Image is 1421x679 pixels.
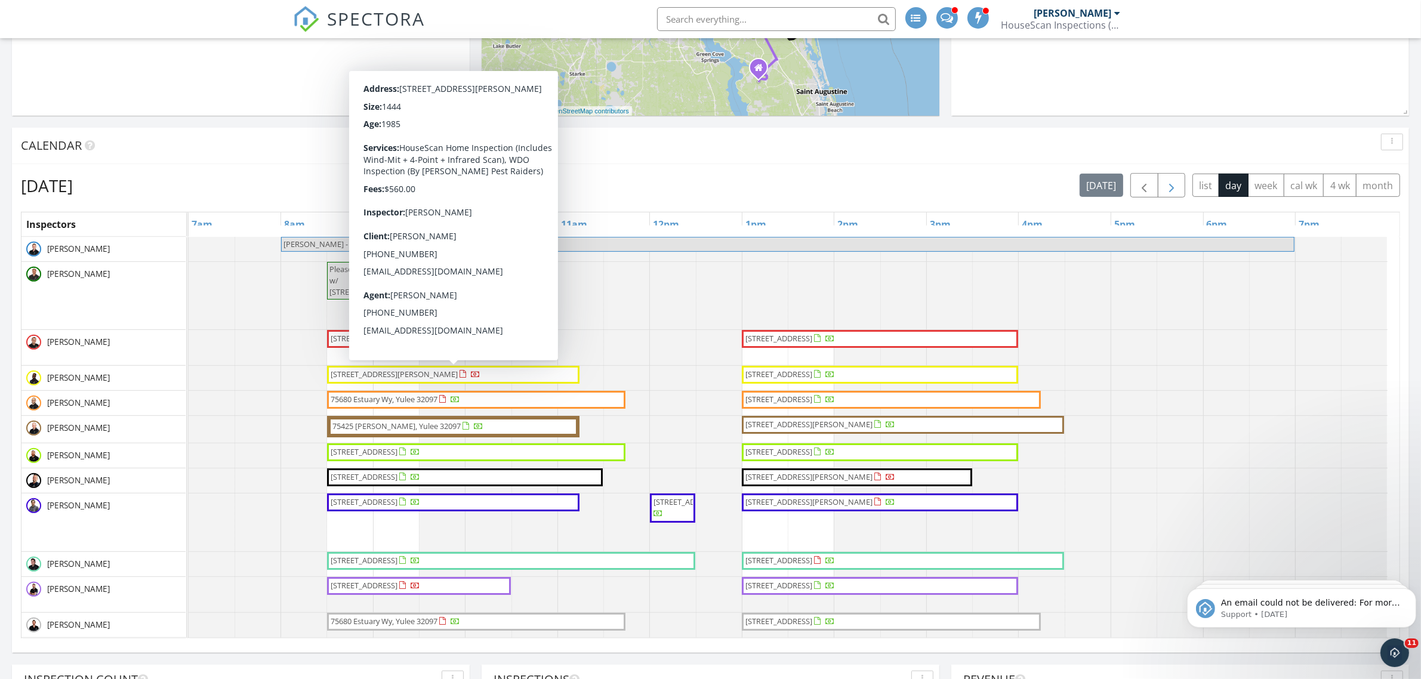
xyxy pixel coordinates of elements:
[45,499,112,511] span: [PERSON_NAME]
[1080,174,1123,197] button: [DATE]
[45,449,112,461] span: [PERSON_NAME]
[26,335,41,350] img: josh_photo1_spectora.jpg
[1405,638,1419,648] span: 11
[293,16,426,41] a: SPECTORA
[1323,174,1357,197] button: 4 wk
[1192,174,1219,197] button: list
[283,239,365,249] span: [PERSON_NAME] - PTO
[26,371,41,385] img: daven_headshot.jpg
[927,215,954,234] a: 3pm
[26,267,41,282] img: devin_photo_1.jpg
[26,396,41,411] img: shaun_headshot.png
[45,474,112,486] span: [PERSON_NAME]
[21,174,73,197] h2: [DATE]
[331,555,397,566] span: [STREET_ADDRESS]
[1204,215,1231,234] a: 6pm
[26,473,41,488] img: mike_headshots.jpg
[558,215,590,234] a: 11am
[45,619,112,631] span: [PERSON_NAME]
[45,583,112,595] span: [PERSON_NAME]
[1248,174,1284,197] button: week
[1130,173,1158,197] button: Previous day
[26,218,76,231] span: Inspectors
[745,580,812,591] span: [STREET_ADDRESS]
[1284,174,1324,197] button: cal wk
[26,498,41,513] img: trent_headshot.png
[657,7,896,31] input: Search everything...
[331,616,437,626] span: 75680 Estuary Wy, Yulee 32097
[1219,174,1249,197] button: day
[1111,215,1138,234] a: 5pm
[45,558,112,570] span: [PERSON_NAME]
[745,394,812,405] span: [STREET_ADDRESS]
[281,215,308,234] a: 8am
[759,67,766,75] div: 87 Seasons Ct., St. Augustine FL 32092
[1158,173,1186,197] button: Next day
[1296,215,1323,234] a: 7pm
[45,372,112,384] span: [PERSON_NAME]
[331,394,437,405] span: 75680 Estuary Wy, Yulee 32097
[189,215,215,234] a: 7am
[331,471,397,482] span: [STREET_ADDRESS]
[45,397,112,409] span: [PERSON_NAME]
[26,242,41,257] img: home_scan2.jpg
[1019,215,1046,234] a: 4pm
[834,215,861,234] a: 2pm
[331,446,397,457] span: [STREET_ADDRESS]
[1182,563,1421,647] iframe: Intercom notifications message
[293,6,319,32] img: The Best Home Inspection Software - Spectora
[745,471,873,482] span: [STREET_ADDRESS][PERSON_NAME]
[654,496,720,507] span: [STREET_ADDRESS]
[745,369,812,379] span: [STREET_ADDRESS]
[374,215,400,234] a: 9am
[26,618,41,632] img: 25_headshot_insurance_gage.png
[331,333,397,344] span: [STREET_ADDRESS]
[742,215,769,234] a: 1pm
[328,6,426,31] span: SPECTORA
[26,448,41,463] img: tyler_headshot.jpg
[466,215,498,234] a: 10am
[745,616,812,626] span: [STREET_ADDRESS]
[45,336,112,348] span: [PERSON_NAME]
[1034,7,1112,19] div: [PERSON_NAME]
[329,264,396,297] span: Please help w/ [STREET_ADDRESS]
[45,268,112,280] span: [PERSON_NAME]
[745,555,812,566] span: [STREET_ADDRESS]
[21,137,82,153] span: Calendar
[331,496,397,507] span: [STREET_ADDRESS]
[26,582,41,597] img: untitled_2500_x_2500_px_4.png
[650,215,682,234] a: 12pm
[1001,19,1121,31] div: HouseScan Inspections (HOME)
[26,557,41,572] img: dom_headshot.jpg
[485,107,504,115] a: Leaflet
[506,107,538,115] a: © MapTiler
[745,496,873,507] span: [STREET_ADDRESS][PERSON_NAME]
[45,243,112,255] span: [PERSON_NAME]
[745,446,812,457] span: [STREET_ADDRESS]
[745,419,873,430] span: [STREET_ADDRESS][PERSON_NAME]
[745,333,812,344] span: [STREET_ADDRESS]
[482,106,632,116] div: |
[1356,174,1400,197] button: month
[331,369,458,379] span: [STREET_ADDRESS][PERSON_NAME]
[1380,638,1409,667] iframe: Intercom live chat
[45,422,112,434] span: [PERSON_NAME]
[331,580,397,591] span: [STREET_ADDRESS]
[540,107,629,115] a: © OpenStreetMap contributors
[26,421,41,436] img: home_scan16.jpg
[332,421,461,431] span: 75425 [PERSON_NAME], Yulee 32097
